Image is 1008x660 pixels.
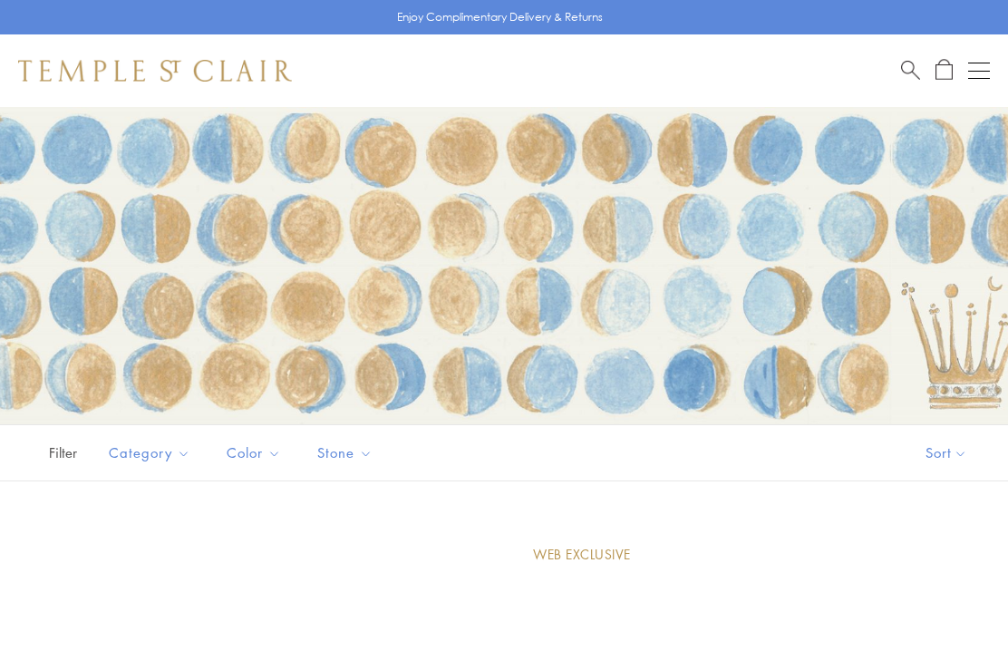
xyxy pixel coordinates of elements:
[935,59,953,82] a: Open Shopping Bag
[95,432,204,473] button: Category
[218,442,295,464] span: Color
[397,8,603,26] p: Enjoy Complimentary Delivery & Returns
[533,545,631,565] div: Web Exclusive
[18,60,292,82] img: Temple St. Clair
[308,442,386,464] span: Stone
[968,60,990,82] button: Open navigation
[100,442,204,464] span: Category
[917,575,990,642] iframe: Gorgias live chat messenger
[304,432,386,473] button: Stone
[885,425,1008,480] button: Show sort by
[901,59,920,82] a: Search
[213,432,295,473] button: Color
